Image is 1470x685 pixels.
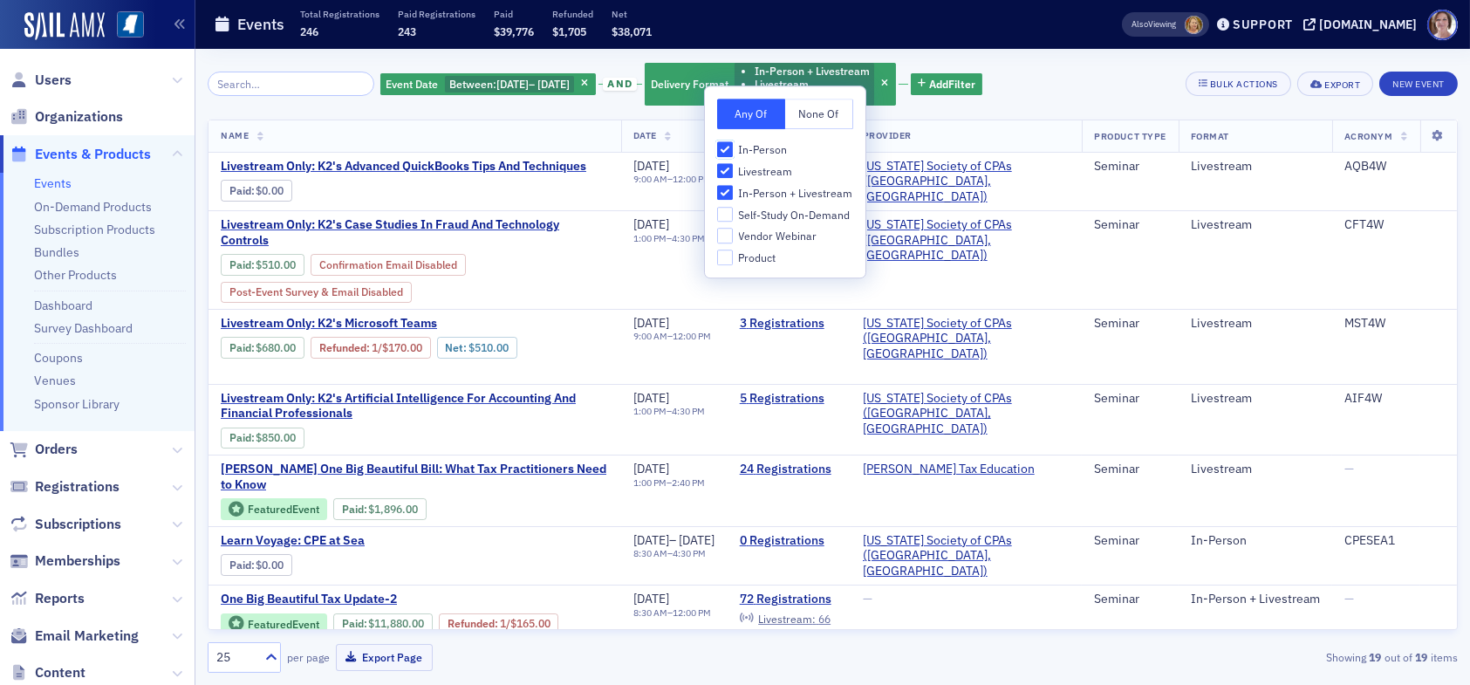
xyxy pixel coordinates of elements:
[717,250,733,265] input: Product
[1191,391,1320,407] div: Livestream
[229,341,256,354] span: :
[300,24,318,38] span: 246
[333,498,427,519] div: Paid: 29 - $189600
[633,232,667,244] time: 1:00 PM
[612,8,652,20] p: Net
[612,24,652,38] span: $38,071
[633,216,669,232] span: [DATE]
[221,337,304,358] div: Paid: 3 - $68000
[221,462,609,492] a: [PERSON_NAME] One Big Beautiful Bill: What Tax Practitioners Need to Know
[758,612,816,626] span: Livestream :
[10,145,151,164] a: Events & Products
[717,207,733,223] input: Self-Study On-Demand
[448,617,495,630] a: Refunded
[1191,462,1320,477] div: Livestream
[1210,79,1278,89] div: Bulk Actions
[633,331,711,342] div: –
[672,476,705,489] time: 2:40 PM
[229,184,251,197] a: Paid
[863,462,1035,477] a: [PERSON_NAME] Tax Education
[1344,129,1393,141] span: Acronym
[633,607,711,619] div: –
[34,350,83,366] a: Coupons
[448,617,500,630] span: :
[739,208,851,223] span: Self-Study On-Demand
[229,258,256,271] span: :
[221,554,292,575] div: Paid: 0 - $0
[1094,391,1166,407] div: Seminar
[717,185,853,201] label: In-Person + Livestream
[863,533,1070,579] a: [US_STATE] Society of CPAs ([GEOGRAPHIC_DATA], [GEOGRAPHIC_DATA])
[229,558,256,572] span: :
[863,591,872,606] span: —
[633,547,667,559] time: 8:30 AM
[221,282,412,303] div: Post-Event Survey
[221,180,292,201] div: Paid: 0 - $0
[256,341,297,354] span: $680.00
[300,8,379,20] p: Total Registrations
[863,391,1070,437] span: Mississippi Society of CPAs (Ridgeland, MS)
[342,503,364,516] a: Paid
[221,391,609,421] a: Livestream Only: K2's Artificial Intelligence For Accounting And Financial Professionals
[494,24,534,38] span: $39,776
[1094,129,1166,141] span: Product Type
[287,649,330,665] label: per page
[221,316,514,332] span: Livestream Only: K2's Microsoft Teams
[633,533,715,549] div: –
[1344,391,1445,407] div: AIF4W
[633,173,667,185] time: 9:00 AM
[1366,649,1385,665] strong: 19
[229,258,251,271] a: Paid
[1186,72,1291,96] button: Bulk Actions
[739,142,788,157] span: In-Person
[1379,75,1458,91] a: New Event
[740,612,831,626] a: Livestream: 66
[717,99,785,129] button: Any Of
[1233,17,1293,32] div: Support
[633,591,669,606] span: [DATE]
[216,648,255,667] div: 25
[10,515,121,534] a: Subscriptions
[248,504,319,514] div: Featured Event
[863,462,1035,477] span: Don Farmer Tax Education
[672,232,705,244] time: 4:30 PM
[35,145,151,164] span: Events & Products
[333,613,433,634] div: Paid: 77 - $1188000
[717,141,853,157] label: In-Person
[863,316,1070,362] span: Mississippi Society of CPAs (Ridgeland, MS)
[229,341,251,354] a: Paid
[35,663,85,682] span: Content
[633,405,667,417] time: 1:00 PM
[10,589,85,608] a: Reports
[336,644,433,671] button: Export Page
[221,159,586,175] span: Livestream Only: K2's Advanced QuickBooks Tips And Techniques
[863,316,1070,362] a: [US_STATE] Society of CPAs ([GEOGRAPHIC_DATA], [GEOGRAPHIC_DATA])
[494,8,534,20] p: Paid
[256,431,297,444] span: $850.00
[221,217,609,248] span: Livestream Only: K2's Case Studies In Fraud And Technology Controls
[368,503,418,516] span: $1,896.00
[603,78,637,92] span: and
[35,515,121,534] span: Subscriptions
[468,341,509,354] span: $510.00
[863,159,1070,205] a: [US_STATE] Society of CPAs ([GEOGRAPHIC_DATA], [GEOGRAPHIC_DATA])
[740,533,838,549] a: 0 Registrations
[633,477,705,489] div: –
[437,337,517,358] div: Net: $51000
[633,233,705,244] div: –
[1191,159,1320,175] div: Livestream
[256,558,284,572] span: $0.00
[633,461,669,476] span: [DATE]
[496,77,529,91] span: [DATE]
[633,129,657,141] span: Date
[221,592,514,607] span: One Big Beautiful Tax Update-2
[673,330,711,342] time: 12:00 PM
[229,431,256,444] span: :
[1344,217,1445,233] div: CFT4W
[34,199,152,215] a: On-Demand Products
[342,617,369,630] span: :
[740,391,838,407] a: 5 Registrations
[35,551,120,571] span: Memberships
[1427,10,1458,40] span: Profile
[1191,316,1320,332] div: Livestream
